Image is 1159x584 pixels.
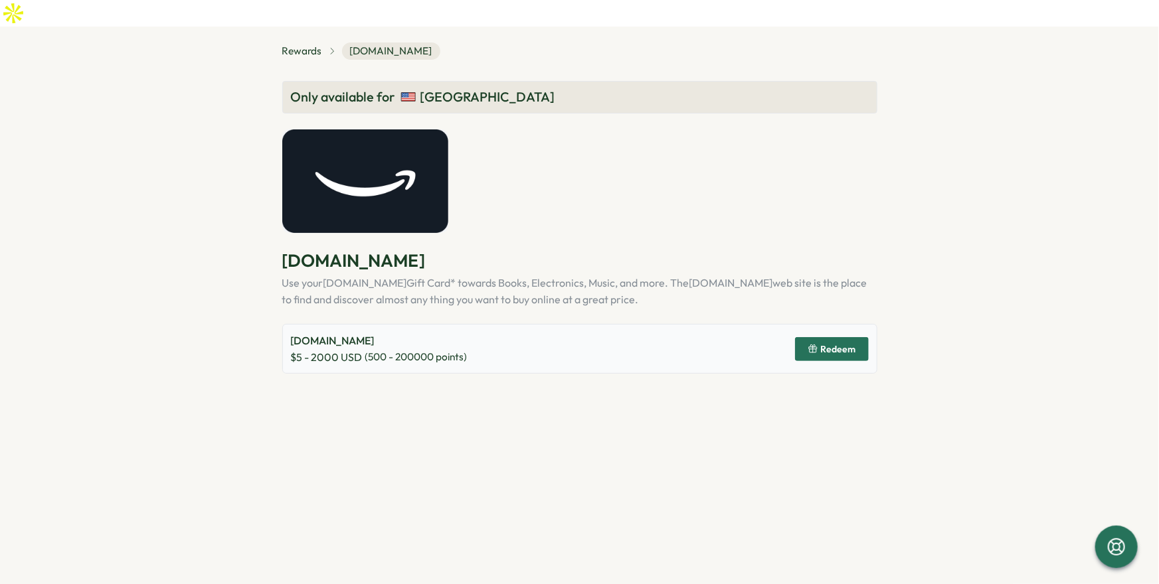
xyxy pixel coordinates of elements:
span: ( 500 - 200000 points) [365,350,468,364]
p: [DOMAIN_NAME] [282,249,877,272]
a: [DOMAIN_NAME] [689,276,773,289]
p: Use your Gift Card* towards Books, Electronics, Music, and more. The web site is the place to fin... [282,275,877,308]
a: [DOMAIN_NAME] [323,276,407,289]
button: Redeem [795,337,869,361]
span: $ 5 - 2000 USD [291,349,363,366]
span: Only available for [291,87,395,108]
p: [DOMAIN_NAME] [291,332,468,349]
span: Redeem [821,344,856,354]
span: [DOMAIN_NAME] [342,42,440,60]
span: [GEOGRAPHIC_DATA] [420,87,555,108]
img: Amazon.com [282,129,448,233]
img: United States [401,89,416,105]
a: Rewards [282,44,322,58]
